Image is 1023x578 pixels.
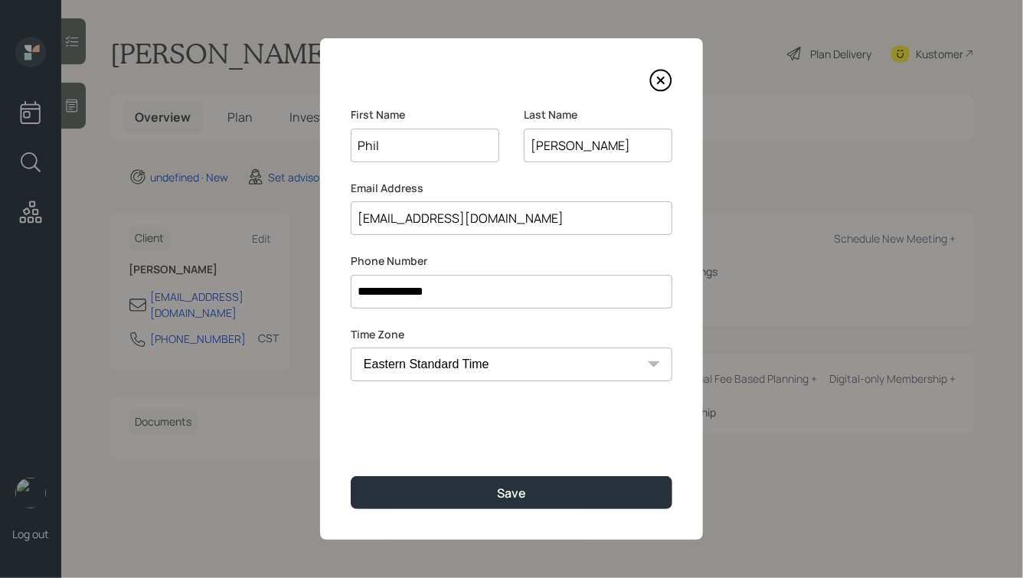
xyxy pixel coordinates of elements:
[351,327,672,342] label: Time Zone
[351,107,499,122] label: First Name
[351,181,672,196] label: Email Address
[524,107,672,122] label: Last Name
[351,476,672,509] button: Save
[497,485,526,501] div: Save
[351,253,672,269] label: Phone Number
